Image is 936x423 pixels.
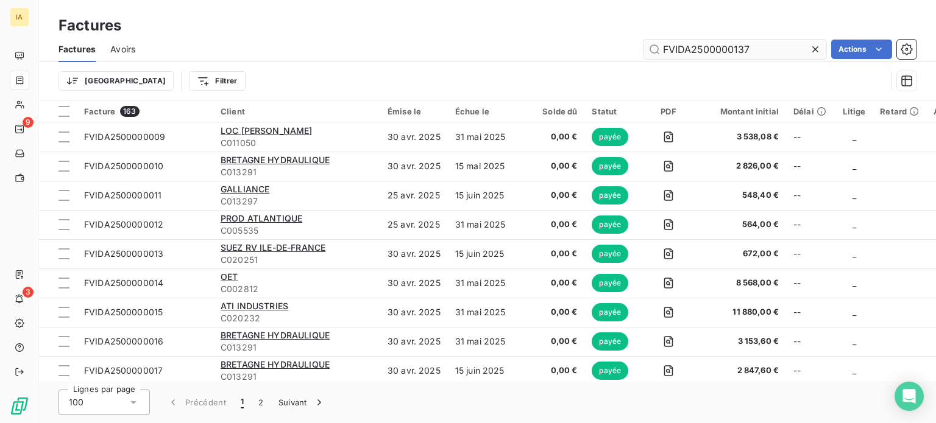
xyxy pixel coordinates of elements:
[380,327,448,356] td: 30 avr. 2025
[380,268,448,298] td: 30 avr. 2025
[880,107,919,116] div: Retard
[853,219,856,229] span: _
[853,190,856,200] span: _
[58,15,121,37] h3: Factures
[388,107,441,116] div: Émise le
[592,215,628,234] span: payée
[786,239,835,268] td: --
[786,268,835,298] td: --
[592,245,628,263] span: payée
[380,298,448,327] td: 30 avr. 2025
[592,128,628,146] span: payée
[592,362,628,380] span: payée
[221,301,288,311] span: ATI INDUSTRIES
[786,356,835,385] td: --
[786,210,835,239] td: --
[592,107,631,116] div: Statut
[706,306,779,318] span: 11 880,00 €
[380,239,448,268] td: 30 avr. 2025
[455,107,508,116] div: Échue le
[853,365,856,376] span: _
[706,160,779,172] span: 2 826,00 €
[706,335,779,348] span: 3 153,60 €
[221,125,313,136] span: LOC [PERSON_NAME]
[853,161,856,171] span: _
[793,107,828,116] div: Délai
[706,248,779,260] span: 672,00 €
[895,382,924,411] div: Open Intercom Messenger
[221,107,373,116] div: Client
[706,277,779,289] span: 8 568,00 €
[221,254,373,266] span: C020251
[706,189,779,201] span: 548,40 €
[853,307,856,317] span: _
[84,336,163,346] span: FVIDA2500000016
[592,332,628,351] span: payée
[448,122,516,152] td: 31 mai 2025
[380,152,448,181] td: 30 avr. 2025
[221,242,325,253] span: SUEZ RV ILE-DE-FRANCE
[448,298,516,327] td: 31 mai 2025
[523,189,578,201] span: 0,00 €
[221,166,373,178] span: C013291
[69,396,83,408] span: 100
[853,336,856,346] span: _
[221,371,373,383] span: C013291
[221,195,373,208] span: C013297
[84,365,163,376] span: FVIDA2500000017
[84,190,161,200] span: FVIDA2500000011
[110,43,135,55] span: Avoirs
[523,248,578,260] span: 0,00 €
[523,107,578,116] div: Solde dû
[221,330,330,340] span: BRETAGNE HYDRAULIQUE
[10,119,29,139] a: 9
[706,131,779,143] span: 3 538,08 €
[251,390,271,415] button: 2
[221,283,373,295] span: C002812
[523,277,578,289] span: 0,00 €
[786,298,835,327] td: --
[523,160,578,172] span: 0,00 €
[380,210,448,239] td: 25 avr. 2025
[23,117,34,128] span: 9
[523,218,578,231] span: 0,00 €
[189,71,245,91] button: Filtrer
[853,278,856,288] span: _
[221,359,330,369] span: BRETAGNE HYDRAULIQUE
[160,390,233,415] button: Précédent
[10,7,29,27] div: IA
[84,131,165,142] span: FVIDA2500000009
[448,210,516,239] td: 31 mai 2025
[706,107,779,116] div: Montant initial
[58,43,96,55] span: Factures
[786,327,835,356] td: --
[380,181,448,210] td: 25 avr. 2025
[592,186,628,205] span: payée
[23,287,34,298] span: 3
[853,248,856,259] span: _
[592,274,628,292] span: payée
[221,341,373,354] span: C013291
[448,181,516,210] td: 15 juin 2025
[84,219,163,229] span: FVIDA2500000012
[84,107,115,116] span: Facture
[221,155,330,165] span: BRETAGNE HYDRAULIQUE
[221,213,302,223] span: PROD ATLANTIQUE
[58,71,174,91] button: [GEOGRAPHIC_DATA]
[786,152,835,181] td: --
[523,335,578,348] span: 0,00 €
[221,225,373,237] span: C005535
[786,181,835,210] td: --
[853,131,856,142] span: _
[448,268,516,298] td: 31 mai 2025
[523,306,578,318] span: 0,00 €
[448,327,516,356] td: 31 mai 2025
[643,40,826,59] input: Rechercher
[706,365,779,377] span: 2 847,60 €
[646,107,690,116] div: PDF
[84,278,163,288] span: FVIDA2500000014
[523,365,578,377] span: 0,00 €
[448,152,516,181] td: 15 mai 2025
[221,312,373,324] span: C020232
[84,307,163,317] span: FVIDA2500000015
